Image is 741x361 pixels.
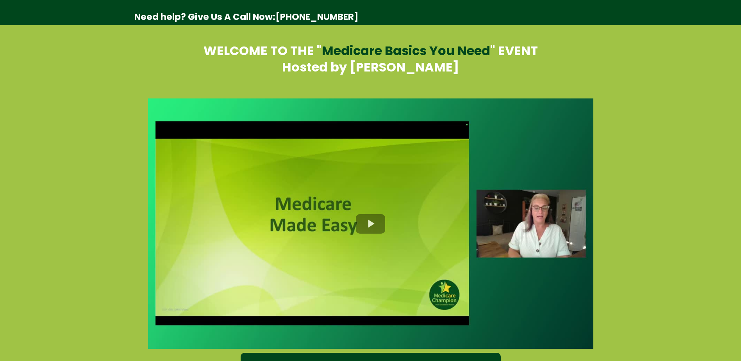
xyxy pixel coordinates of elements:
a: [PHONE_NUMBER] [275,11,359,23]
strong: Need help? Give Us A Call Now: [134,11,275,23]
h1: WELCOME TO THE " " EVENT [144,43,597,59]
strong: Medicare Basics You Need [322,42,490,59]
h1: Hosted by [PERSON_NAME] [144,59,597,75]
